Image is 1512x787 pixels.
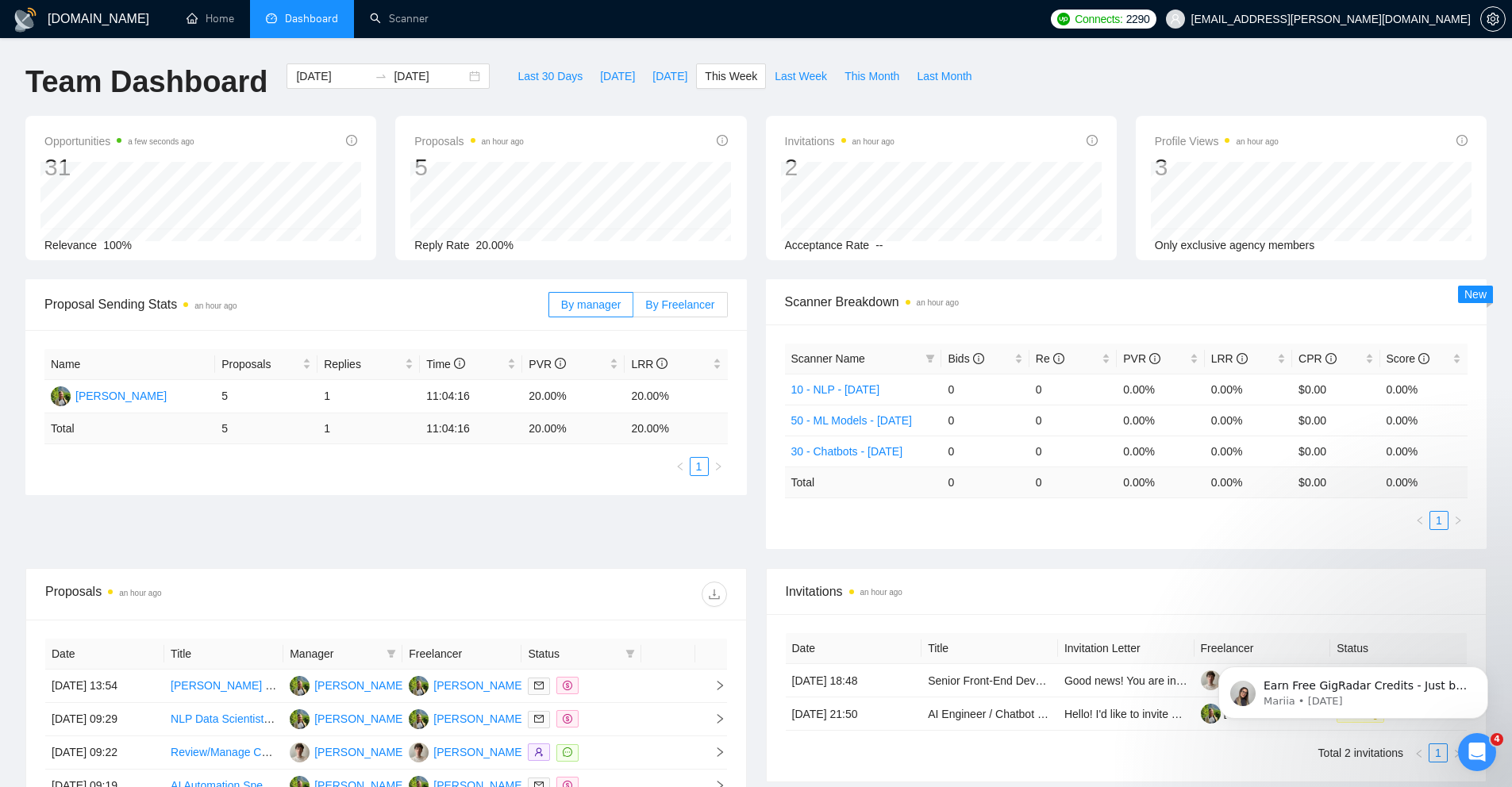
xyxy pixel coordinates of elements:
[45,670,164,703] td: [DATE] 13:54
[44,239,97,251] span: Relevance
[786,697,922,731] td: [DATE] 21:50
[394,67,466,85] input: End date
[44,349,215,380] th: Name
[941,466,1029,497] td: 0
[860,588,902,597] time: an hour ago
[836,63,908,89] button: This Month
[346,135,357,146] span: info-circle
[1453,516,1463,525] span: right
[290,745,406,758] a: OH[PERSON_NAME]
[908,63,980,89] button: Last Month
[164,703,283,736] td: NLP Data Scientist Needed: Extend Legal Data Pipeline
[1029,436,1117,466] td: 0
[1205,436,1292,466] td: 0.00%
[420,380,522,413] td: 11:04:16
[433,677,525,694] div: [PERSON_NAME]
[409,676,429,696] img: MK
[44,132,194,151] span: Opportunities
[45,582,386,607] div: Proposals
[290,712,406,724] a: MK[PERSON_NAME]
[1211,352,1248,365] span: LRR
[791,414,912,427] a: 50 - ML Models - [DATE]
[290,709,310,729] img: MK
[921,697,1058,731] td: AI Engineer / Chatbot Consultant for Abacus.AI Integration (Municipality Website Project)
[1410,511,1429,530] button: left
[1318,743,1403,762] li: Total 2 invitations
[705,67,757,85] span: This Week
[1380,405,1468,436] td: 0.00%
[622,642,638,666] span: filter
[1292,466,1379,497] td: $ 0.00
[656,358,668,369] span: info-circle
[644,63,696,89] button: [DATE]
[709,457,728,476] button: right
[766,63,836,89] button: Last Week
[317,349,420,380] th: Replies
[509,63,591,89] button: Last 30 Days
[476,239,514,251] span: 20.00%
[941,374,1029,405] td: 0
[852,137,895,146] time: an hour ago
[1452,749,1462,758] span: right
[164,670,283,703] td: Claude Code expert for enterprise-grade multi-agent system
[928,708,1343,720] a: AI Engineer / Chatbot Consultant for [URL] Integration (Municipality Website Project)
[409,709,429,729] img: MK
[215,413,317,444] td: 5
[1237,353,1248,364] span: info-circle
[1481,13,1505,25] span: setting
[1087,135,1098,146] span: info-circle
[844,67,899,85] span: This Month
[522,380,625,413] td: 20.00%
[409,678,525,691] a: MK[PERSON_NAME]
[1117,436,1204,466] td: 0.00%
[171,746,381,758] a: Review/Manage Code for Existing Website
[1414,749,1424,758] span: left
[370,12,429,25] a: searchScanner
[563,714,572,724] span: dollar
[1155,152,1279,182] div: 3
[600,67,635,85] span: [DATE]
[1449,511,1468,530] li: Next Page
[973,353,984,364] span: info-circle
[1029,466,1117,497] td: 0
[652,67,687,85] span: [DATE]
[529,358,566,370] span: PVR
[1123,352,1160,365] span: PVR
[875,239,883,251] span: --
[1448,743,1467,762] li: Next Page
[1410,743,1429,762] li: Previous Page
[791,352,865,365] span: Scanner Name
[785,152,895,182] div: 2
[171,679,523,692] a: [PERSON_NAME] Code expert for enterprise-grade multi-agent system
[690,457,709,476] li: 1
[375,70,387,83] span: swap-right
[426,358,464,370] span: Time
[44,413,215,444] td: Total
[433,710,525,727] div: [PERSON_NAME]
[103,239,132,251] span: 100%
[534,747,544,757] span: user-add
[314,710,406,727] div: [PERSON_NAME]
[1149,353,1160,364] span: info-circle
[671,457,690,476] li: Previous Page
[1380,466,1468,497] td: 0.00 %
[1387,352,1429,365] span: Score
[785,132,895,151] span: Invitations
[1075,10,1122,28] span: Connects:
[409,712,525,724] a: MK[PERSON_NAME]
[534,681,544,690] span: mail
[671,457,690,476] button: left
[1429,744,1447,762] a: 1
[290,678,406,691] a: MK[PERSON_NAME]
[925,354,935,363] span: filter
[709,457,728,476] li: Next Page
[387,649,396,658] span: filter
[51,389,167,401] a: MK[PERSON_NAME]
[645,298,714,311] span: By Freelancer
[1380,374,1468,405] td: 0.00%
[1325,353,1337,364] span: info-circle
[1053,353,1064,364] span: info-circle
[785,292,1468,312] span: Scanner Breakdown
